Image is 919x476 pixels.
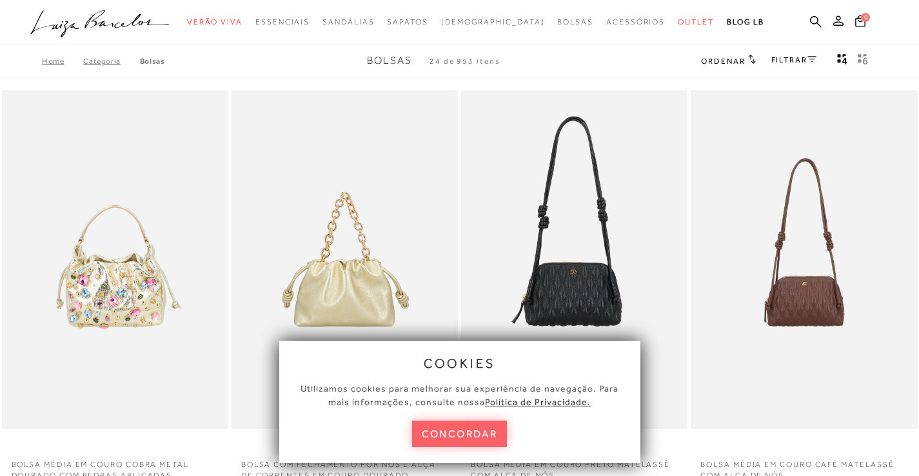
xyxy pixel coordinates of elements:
[727,10,764,34] a: BLOG LB
[233,92,457,428] img: BOLSA COM FECHAMENTO POR NÓS E ALÇA DE CORRENTES EM COURO DOURADO PEQUENA
[485,397,591,407] a: Política de Privacidade.
[255,10,310,34] a: categoryNavScreenReaderText
[692,92,916,428] img: BOLSA MÉDIA EM COURO CAFÉ MATELASSÊ COM ALÇA DE NÓS
[441,10,545,34] a: noSubCategoriesText
[387,17,428,26] span: Sapatos
[430,57,500,66] span: 24 de 953 itens
[557,17,593,26] span: Bolsas
[42,57,83,66] a: Home
[322,10,374,34] a: categoryNavScreenReaderText
[701,57,745,66] span: Ordenar
[678,10,714,34] a: categoryNavScreenReaderText
[727,17,764,26] span: BLOG LB
[557,10,593,34] a: categoryNavScreenReaderText
[606,10,665,34] a: categoryNavScreenReaderText
[187,10,242,34] a: categoryNavScreenReaderText
[3,92,227,428] img: BOLSA MÉDIA EM COURO COBRA METAL DOURADO COM PEDRAS APLICADAS
[387,10,428,34] a: categoryNavScreenReaderText
[692,92,916,428] a: BOLSA MÉDIA EM COURO CAFÉ MATELASSÊ COM ALÇA DE NÓS BOLSA MÉDIA EM COURO CAFÉ MATELASSÊ COM ALÇA ...
[771,55,816,64] a: FILTRAR
[861,13,870,22] span: 0
[3,92,227,428] a: BOLSA MÉDIA EM COURO COBRA METAL DOURADO COM PEDRAS APLICADAS BOLSA MÉDIA EM COURO COBRA METAL DO...
[233,92,457,428] a: BOLSA COM FECHAMENTO POR NÓS E ALÇA DE CORRENTES EM COURO DOURADO PEQUENA BOLSA COM FECHAMENTO PO...
[140,57,165,66] a: Bolsas
[424,356,496,370] span: cookies
[678,17,714,26] span: Outlet
[833,53,851,70] button: Mostrar 4 produtos por linha
[83,57,139,66] a: Categoria
[854,53,872,70] button: gridText6Desc
[441,17,545,26] span: [DEMOGRAPHIC_DATA]
[412,421,508,447] button: concordar
[255,17,310,26] span: Essenciais
[187,17,242,26] span: Verão Viva
[322,17,374,26] span: Sandálias
[462,92,686,428] img: BOLSA MÉDIA EM COURO PRETO MATELASSÊ COM ALÇA DE NÓS
[301,383,618,407] span: Utilizamos cookies para melhorar sua experiência de navegação. Para mais informações, consulte nossa
[462,92,686,428] a: BOLSA MÉDIA EM COURO PRETO MATELASSÊ COM ALÇA DE NÓS BOLSA MÉDIA EM COURO PRETO MATELASSÊ COM ALÇ...
[851,14,869,32] button: 0
[367,55,412,66] span: Bolsas
[606,17,665,26] span: Acessórios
